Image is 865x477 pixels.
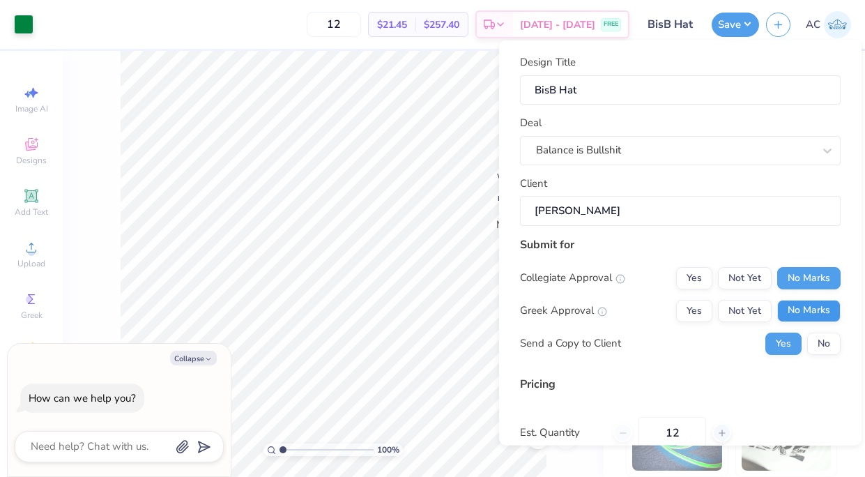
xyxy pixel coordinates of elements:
[520,115,542,131] label: Deal
[777,266,841,289] button: No Marks
[806,11,851,38] a: AC
[520,335,621,351] div: Send a Copy to Client
[21,310,43,321] span: Greek
[806,17,820,33] span: AC
[765,332,802,354] button: Yes
[520,175,547,191] label: Client
[16,155,47,166] span: Designs
[307,12,361,37] input: – –
[520,375,841,392] div: Pricing
[520,425,603,441] label: Est. Quantity
[520,54,576,70] label: Design Title
[636,10,705,38] input: Untitled Design
[712,13,759,37] button: Save
[676,299,712,321] button: Yes
[638,416,706,448] input: – –
[17,258,45,269] span: Upload
[170,351,217,365] button: Collapse
[718,266,772,289] button: Not Yet
[520,236,841,252] div: Submit for
[377,17,407,32] span: $21.45
[520,270,625,286] div: Collegiate Approval
[807,332,841,354] button: No
[824,11,851,38] img: Ashleigh Chapin
[424,17,459,32] span: $257.40
[520,17,595,32] span: [DATE] - [DATE]
[520,303,607,319] div: Greek Approval
[777,299,841,321] button: No Marks
[520,196,841,226] input: e.g. Ethan Linker
[15,206,48,218] span: Add Text
[377,444,399,456] span: 100 %
[604,20,618,29] span: FREE
[718,299,772,321] button: Not Yet
[29,391,136,405] div: How can we help you?
[676,266,712,289] button: Yes
[15,103,48,114] span: Image AI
